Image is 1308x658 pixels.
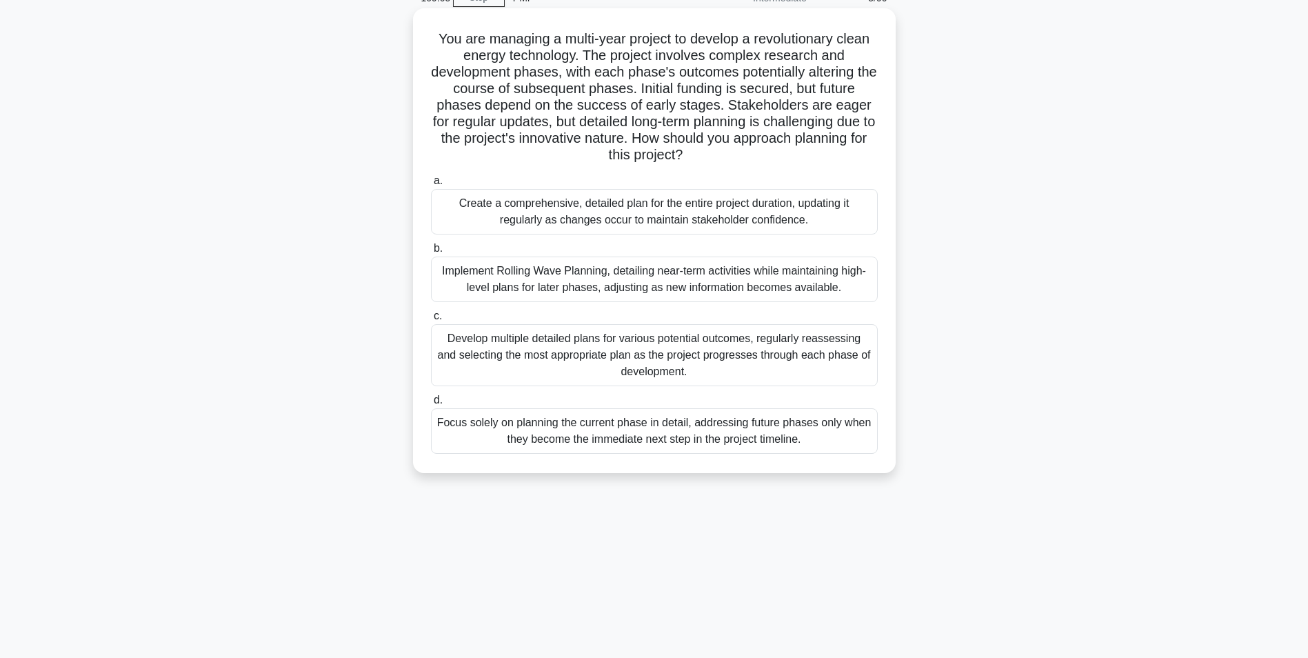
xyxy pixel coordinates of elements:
span: b. [434,242,443,254]
div: Implement Rolling Wave Planning, detailing near-term activities while maintaining high-level plan... [431,257,878,302]
div: Create a comprehensive, detailed plan for the entire project duration, updating it regularly as c... [431,189,878,235]
span: a. [434,175,443,186]
div: Focus solely on planning the current phase in detail, addressing future phases only when they bec... [431,408,878,454]
span: d. [434,394,443,406]
h5: You are managing a multi-year project to develop a revolutionary clean energy technology. The pro... [430,30,879,164]
div: Develop multiple detailed plans for various potential outcomes, regularly reassessing and selecti... [431,324,878,386]
span: c. [434,310,442,321]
